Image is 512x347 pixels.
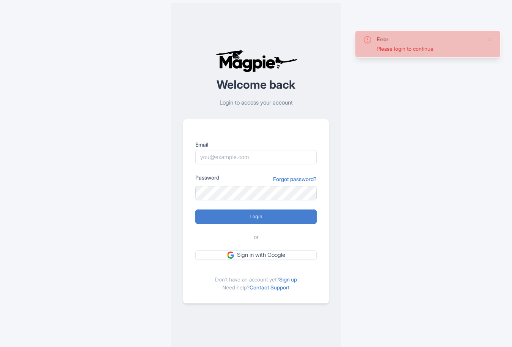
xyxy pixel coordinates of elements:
[227,252,234,258] img: google.svg
[195,141,317,148] label: Email
[279,276,297,283] a: Sign up
[487,35,493,44] button: Close
[183,78,329,91] h2: Welcome back
[273,175,317,183] a: Forgot password?
[195,173,219,181] label: Password
[195,150,317,164] input: you@example.com
[195,269,317,291] div: Don't have an account yet? Need help?
[214,50,299,72] img: logo-ab69f6fb50320c5b225c76a69d11143b.png
[183,98,329,107] p: Login to access your account
[195,250,317,260] a: Sign in with Google
[377,45,481,53] div: Please login to continue
[254,233,259,242] span: or
[250,284,290,291] a: Contact Support
[195,209,317,224] input: Login
[377,35,481,43] div: Error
